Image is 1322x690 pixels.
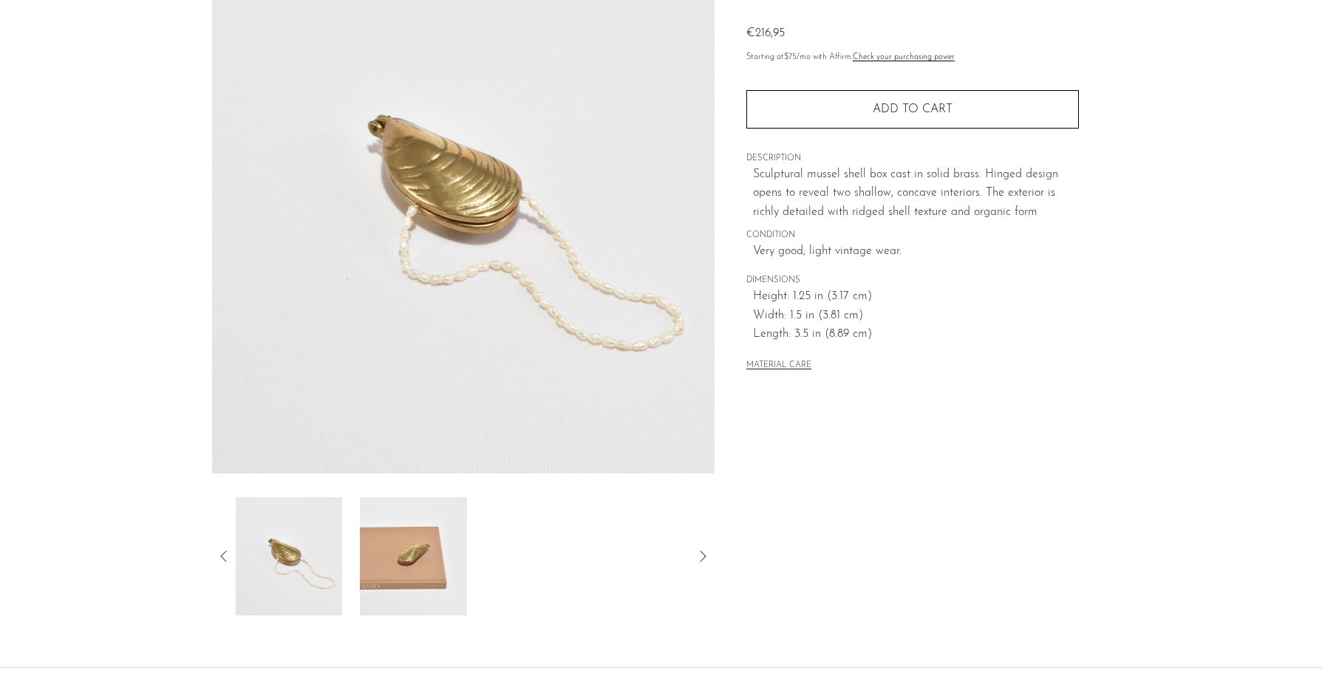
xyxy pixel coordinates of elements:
[753,165,1079,222] p: Sculptural mussel shell box cast in solid brass. Hinged design opens to reveal two shallow, conca...
[853,53,955,61] a: Check your purchasing power - Learn more about Affirm Financing (opens in modal)
[746,51,1079,64] p: Starting at /mo with Affirm.
[753,287,1079,307] span: Height: 1.25 in (3.17 cm)
[746,90,1079,129] button: Add to cart
[753,242,1079,262] span: Very good; light vintage wear.
[235,497,342,615] img: Solid Brass Mussel Shell Box
[746,27,785,39] span: €216,95
[746,229,1079,242] span: CONDITION
[873,103,953,117] span: Add to cart
[746,274,1079,287] span: DIMENSIONS
[784,53,797,61] span: $75
[746,361,811,372] button: MATERIAL CARE
[753,307,1079,326] span: Width: 1.5 in (3.81 cm)
[746,152,1079,165] span: DESCRIPTION
[360,497,467,615] img: Solid Brass Mussel Shell Box
[753,325,1079,344] span: Length: 3.5 in (8.89 cm)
